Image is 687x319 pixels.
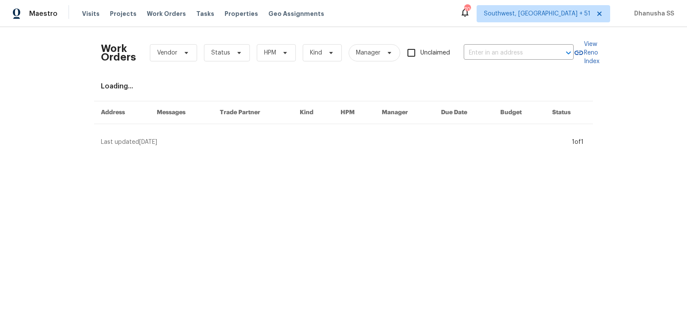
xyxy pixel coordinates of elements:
div: Last updated [101,138,569,146]
input: Enter in an address [464,46,550,60]
h2: Work Orders [101,44,136,61]
th: Trade Partner [213,101,293,124]
th: Budget [493,101,545,124]
span: Kind [310,49,322,57]
span: Tasks [196,11,214,17]
th: Address [94,101,150,124]
a: View Reno Index [574,40,599,66]
span: HPM [264,49,276,57]
span: Geo Assignments [268,9,324,18]
th: Due Date [434,101,493,124]
span: Work Orders [147,9,186,18]
span: Status [211,49,230,57]
span: Projects [110,9,137,18]
th: Messages [150,101,213,124]
span: Dhanusha SS [631,9,674,18]
div: Loading... [101,82,586,91]
th: Kind [293,101,334,124]
div: 1 of 1 [572,138,584,146]
th: Manager [375,101,434,124]
th: HPM [334,101,375,124]
span: Visits [82,9,100,18]
span: Maestro [29,9,58,18]
span: [DATE] [139,139,157,145]
span: Unclaimed [420,49,450,58]
span: Southwest, [GEOGRAPHIC_DATA] + 51 [484,9,590,18]
span: Manager [356,49,380,57]
th: Status [545,101,593,124]
span: Properties [225,9,258,18]
span: Vendor [157,49,177,57]
div: 700 [464,5,470,14]
button: Open [562,47,575,59]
